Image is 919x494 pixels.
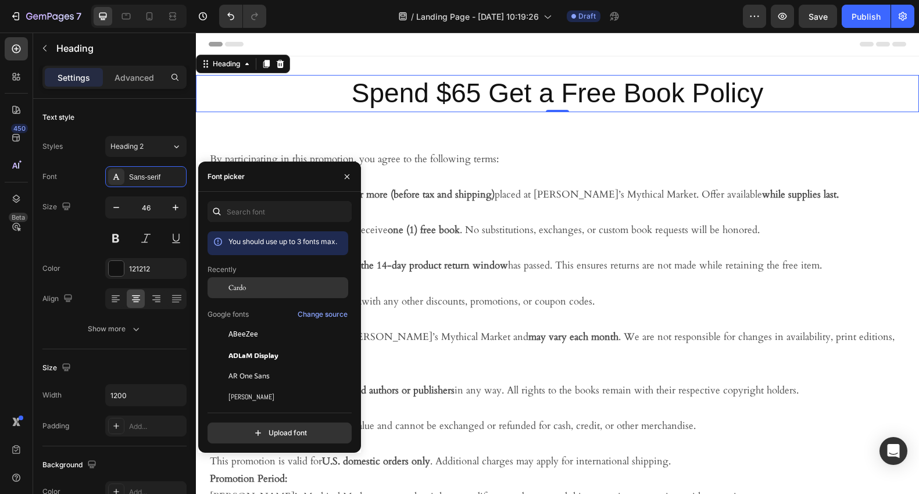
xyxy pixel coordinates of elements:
strong: after the 14-day product return window [144,226,312,239]
strong: One Book Per Order: [14,173,106,187]
button: Show more [42,318,187,339]
strong: may vary each month [332,298,423,311]
span: Heading 2 [110,141,144,152]
span: [PERSON_NAME] [228,392,274,402]
p: This promotion with any other discounts, promotions, or coupon codes. [14,242,709,278]
strong: U.S. Shipping Only (if applicable): [14,404,159,417]
strong: Non-Stackable Offer: [14,244,105,257]
div: Size [42,199,73,215]
p: This offer is valid on orders of placed at [PERSON_NAME]’s Mythical Market. Offer available [14,135,709,171]
button: 7 [5,5,87,28]
span: Landing Page - [DATE] 10:19:26 [416,10,539,23]
p: Each qualifying order is eligible to receive . No substitutions, exchanges, or custom book reques... [14,171,709,207]
div: Padding [42,421,69,431]
strong: Timing of Shipment: [14,209,103,222]
div: Open Intercom Messenger [879,437,907,465]
div: 121212 [129,264,184,274]
div: Show more [88,323,142,335]
div: Align [42,291,75,307]
p: By participating in this promotion, you agree to the following terms: [14,118,709,136]
span: / [411,10,414,23]
button: Heading 2 [105,136,187,157]
span: You should use up to 3 fonts max. [228,237,337,246]
span: AR One Sans [228,371,270,381]
span: ABeeZee [228,329,258,339]
p: Google fonts [208,309,249,320]
div: Add... [129,421,184,432]
strong: U.S. domestic orders only [126,422,234,435]
strong: Eligibility: [14,137,58,151]
strong: $65 or more (before tax and shipping) [140,155,299,169]
p: Heading [56,41,182,55]
p: We are in any way. All rights to the books remain with their respective copyright holders. [14,331,709,367]
input: Auto [106,385,186,406]
iframe: To enrich screen reader interactions, please activate Accessibility in Grammarly extension settings [196,33,919,494]
p: Advanced [115,71,154,84]
div: 450 [11,124,28,133]
button: Publish [842,5,891,28]
button: Upload font [208,423,352,443]
strong: Book Titles & Availability: [14,280,126,293]
p: The featured book is selected by [PERSON_NAME]’s Mythical Market and . We are not responsible for... [14,278,709,331]
span: Save [809,12,828,22]
p: [PERSON_NAME]’s Mythical Market reserves the right to modify, extend, or cancel this promotion at... [14,438,709,473]
strong: No Cash Value: [14,368,80,382]
button: Change source [297,307,348,321]
span: ADLaM Display [228,350,278,360]
span: Cardo [228,282,246,293]
p: Your free book will be shipped has passed. This ensures returns are not made while retaining the ... [14,207,709,242]
strong: No Author Affiliation: [14,333,107,346]
strong: Promotion Period: [14,439,91,453]
div: Sans-serif [129,172,184,182]
strong: while supplies last. [566,155,643,169]
div: Size [42,360,73,376]
span: Draft [578,11,596,22]
div: Text style [42,112,74,123]
div: Font [42,171,57,182]
div: Styles [42,141,63,152]
div: Publish [852,10,881,23]
div: Color [42,263,60,274]
strong: one (1) free book [192,191,264,204]
div: To enrich screen reader interactions, please activate Accessibility in Grammarly extension settings [13,117,710,475]
input: Search font [208,201,352,222]
p: The free book holds no monetary value and cannot be exchanged or refunded for cash, credit, or ot... [14,367,709,402]
div: Width [42,390,62,400]
p: Recently [208,264,237,275]
div: Font picker [208,171,245,182]
p: This promotion is valid for . Additional charges may apply for international shipping. [14,402,709,438]
p: 7 [76,9,81,23]
p: Settings [58,71,90,84]
strong: not affiliated with the featured authors or publishers [45,351,259,364]
div: Upload font [252,427,307,439]
div: Change source [298,309,348,320]
strong: cannot be combined [80,262,166,275]
div: Beta [9,213,28,222]
div: Undo/Redo [219,5,266,28]
div: Background [42,457,99,473]
button: Save [799,5,837,28]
